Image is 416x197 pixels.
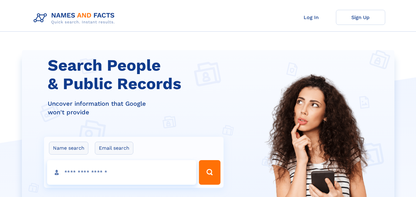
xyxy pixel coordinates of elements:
label: Email search [95,142,133,155]
button: Search Button [199,160,220,185]
input: search input [47,160,196,185]
img: Logo Names and Facts [31,10,120,26]
label: Name search [49,142,88,155]
a: Sign Up [336,10,385,25]
h1: Search People & Public Records [48,56,228,93]
a: Log In [287,10,336,25]
div: Uncover information that Google won't provide [48,99,228,116]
